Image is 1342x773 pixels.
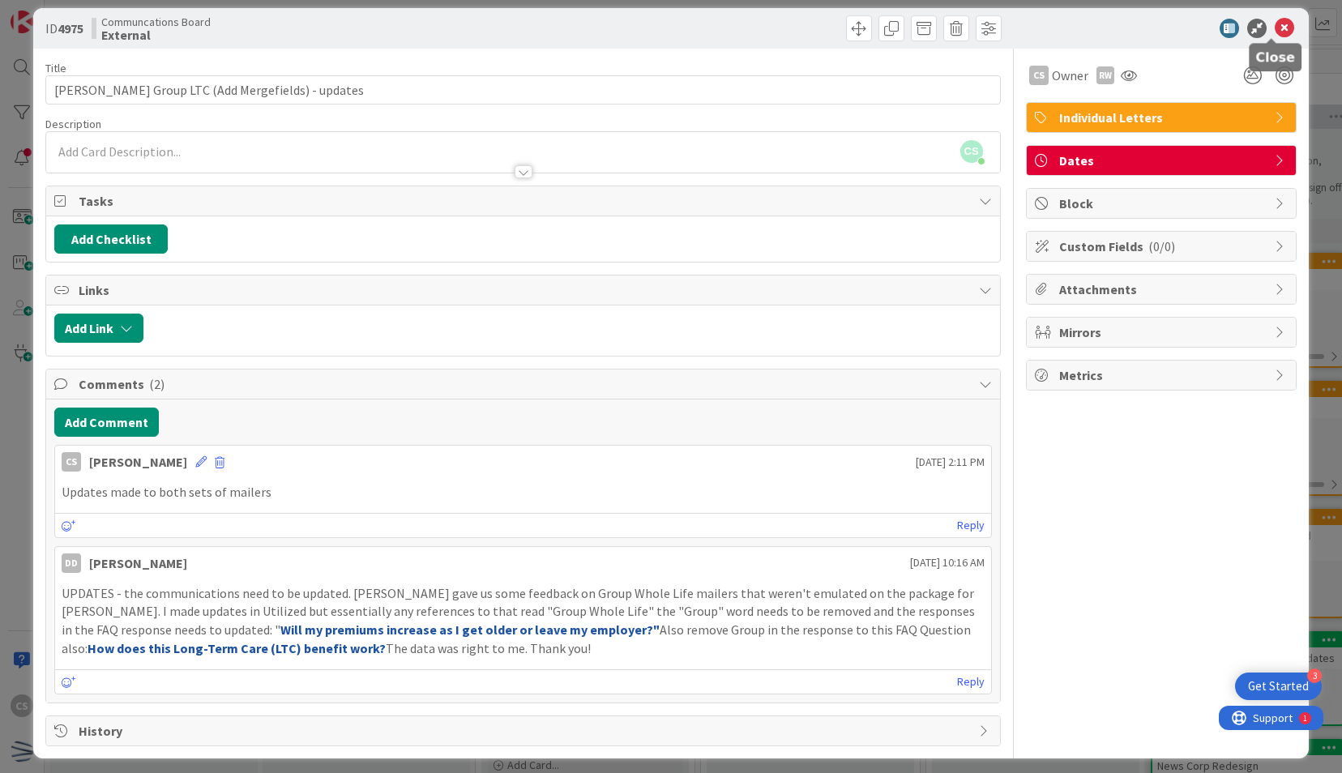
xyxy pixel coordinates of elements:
div: [PERSON_NAME] [89,553,187,573]
b: External [101,28,211,41]
span: Attachments [1059,280,1267,299]
span: [DATE] 10:16 AM [910,554,985,571]
span: ( 2 ) [149,376,165,392]
button: Add Comment [54,408,159,437]
div: Open Get Started checklist, remaining modules: 3 [1235,673,1322,700]
span: Communcations Board [101,15,211,28]
span: ( 0/0 ) [1148,238,1175,254]
span: Links [79,280,970,300]
div: Get Started [1248,678,1309,694]
span: ID [45,19,83,38]
label: Title [45,61,66,75]
p: Updates made to both sets of mailers [62,483,984,502]
span: Owner [1052,66,1088,85]
strong: How does this Long-Term Care (LTC) benefit work? [88,640,386,656]
strong: Will my premiums increase as I get older or leave my employer?" [280,621,660,638]
span: [DATE] 2:11 PM [916,454,985,471]
div: [PERSON_NAME] [89,452,187,472]
div: RW [1096,66,1114,84]
span: Metrics [1059,365,1267,385]
span: Individual Letters [1059,108,1267,127]
span: Comments [79,374,970,394]
span: CS [960,140,983,163]
span: Block [1059,194,1267,213]
div: 3 [1307,668,1322,683]
button: Add Checklist [54,224,168,254]
b: 4975 [58,20,83,36]
span: Dates [1059,151,1267,170]
div: 1 [84,6,88,19]
div: DD [62,553,81,573]
a: Reply [957,672,985,692]
input: type card name here... [45,75,1000,105]
button: Add Link [54,314,143,343]
span: Description [45,117,101,131]
a: Reply [957,515,985,536]
span: Mirrors [1059,322,1267,342]
span: Tasks [79,191,970,211]
div: CS [62,452,81,472]
span: The data was right to me. Thank you! [386,640,591,656]
span: History [79,721,970,741]
div: CS [1029,66,1049,85]
span: Support [34,2,74,22]
span: Also remove Group in the response to this FAQ Question also: [62,621,973,656]
h5: Close [1255,49,1295,65]
p: UPDATES - the communications need to be updated. [PERSON_NAME] gave us some feedback on Group Who... [62,584,984,658]
span: Custom Fields [1059,237,1267,256]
